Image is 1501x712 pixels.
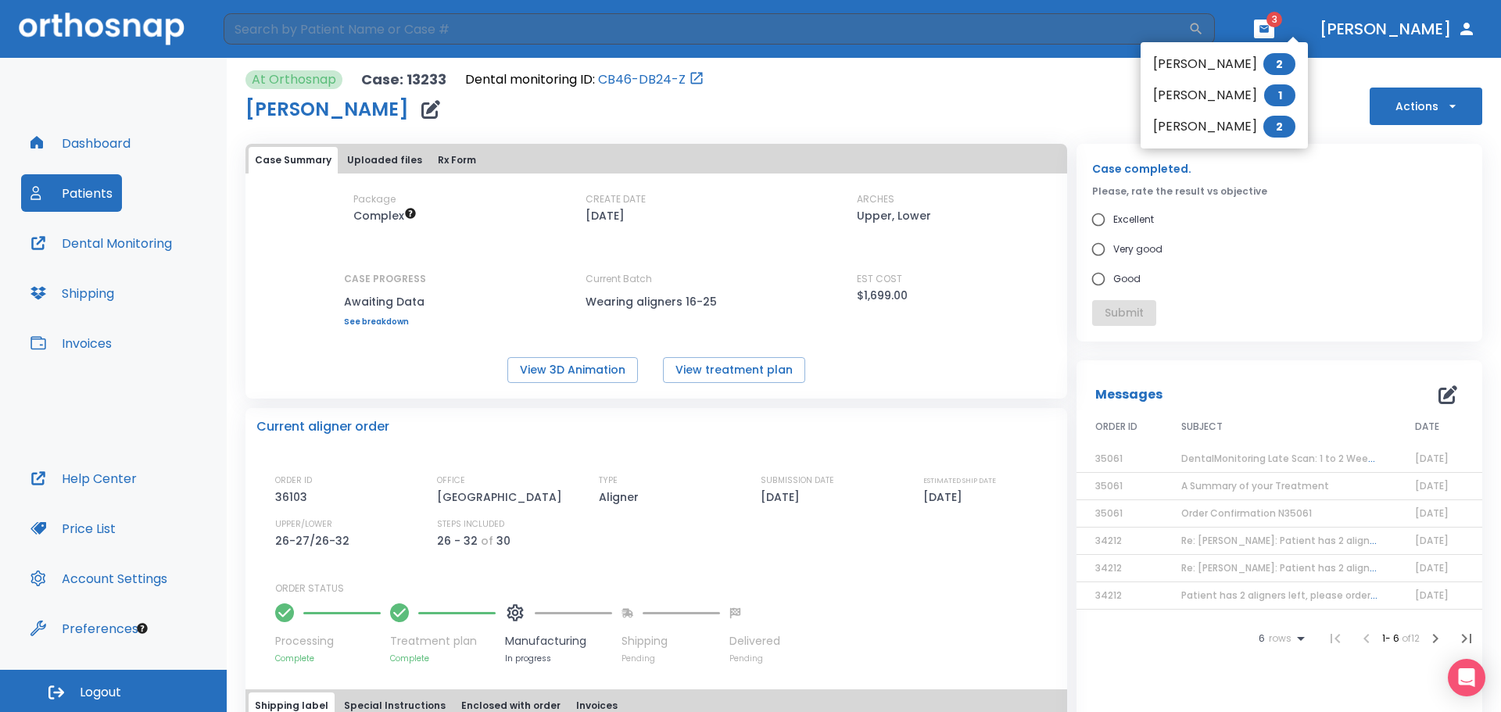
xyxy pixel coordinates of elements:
[1263,116,1295,138] span: 2
[1141,111,1308,142] li: [PERSON_NAME]
[1448,659,1485,696] div: Open Intercom Messenger
[1141,80,1308,111] li: [PERSON_NAME]
[1264,84,1295,106] span: 1
[1263,53,1295,75] span: 2
[1141,48,1308,80] li: [PERSON_NAME]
